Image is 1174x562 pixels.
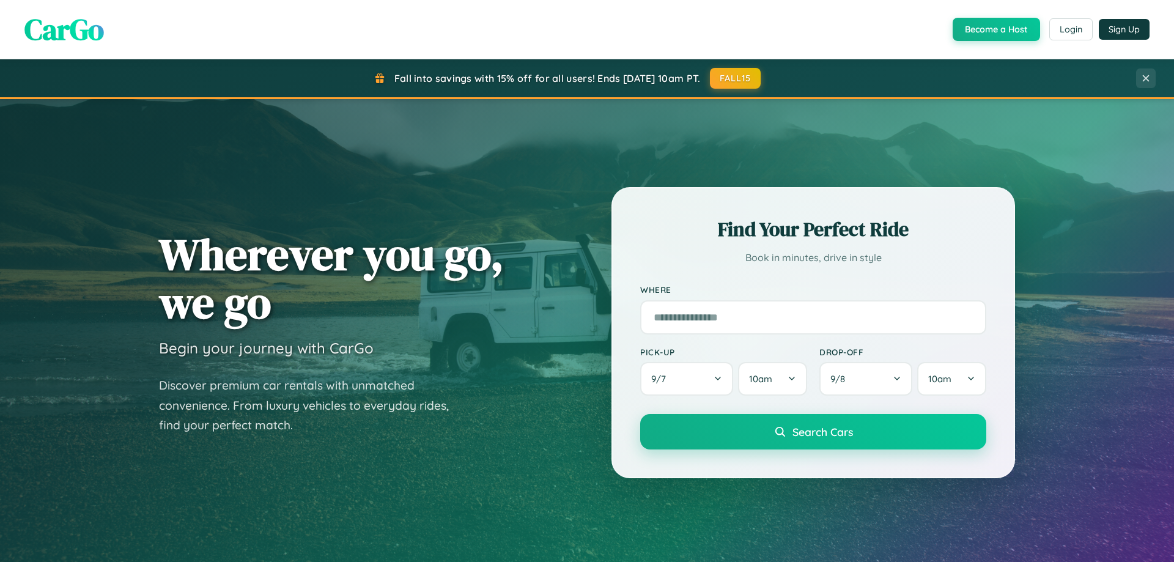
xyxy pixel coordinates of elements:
[640,347,807,357] label: Pick-up
[24,9,104,50] span: CarGo
[819,362,912,396] button: 9/8
[953,18,1040,41] button: Become a Host
[640,249,986,267] p: Book in minutes, drive in style
[159,339,374,357] h3: Begin your journey with CarGo
[651,373,672,385] span: 9 / 7
[640,414,986,449] button: Search Cars
[917,362,986,396] button: 10am
[710,68,761,89] button: FALL15
[640,362,733,396] button: 9/7
[819,347,986,357] label: Drop-off
[1099,19,1150,40] button: Sign Up
[928,373,951,385] span: 10am
[749,373,772,385] span: 10am
[159,375,465,435] p: Discover premium car rentals with unmatched convenience. From luxury vehicles to everyday rides, ...
[394,72,701,84] span: Fall into savings with 15% off for all users! Ends [DATE] 10am PT.
[1049,18,1093,40] button: Login
[640,216,986,243] h2: Find Your Perfect Ride
[792,425,853,438] span: Search Cars
[830,373,851,385] span: 9 / 8
[640,285,986,295] label: Where
[738,362,807,396] button: 10am
[159,230,504,327] h1: Wherever you go, we go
